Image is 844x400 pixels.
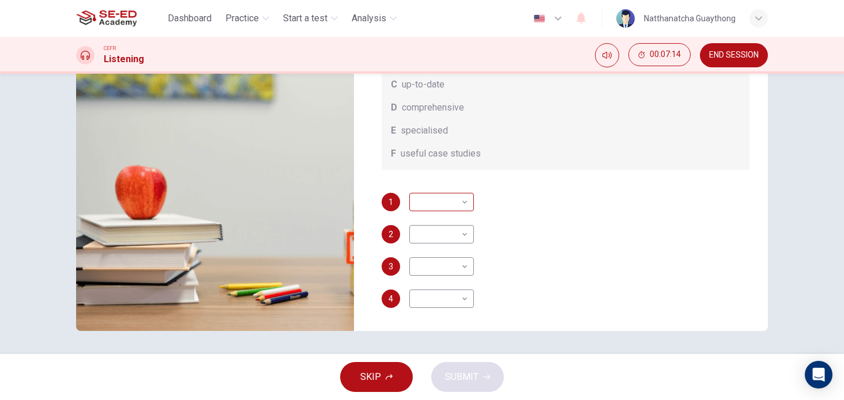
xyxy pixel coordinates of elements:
span: 1 [389,198,393,206]
span: F [391,147,396,161]
span: comprehensive [402,101,464,115]
span: useful case studies [401,147,481,161]
button: SKIP [340,362,413,392]
span: CEFR [104,44,116,52]
div: Hide [628,43,691,67]
button: Dashboard [163,8,216,29]
span: Analysis [352,12,386,25]
img: en [532,14,547,23]
div: Mute [595,43,619,67]
span: E [391,124,396,138]
span: C [391,78,397,92]
button: Practice [221,8,274,29]
span: Dashboard [168,12,212,25]
button: Start a test [278,8,342,29]
span: specialised [401,124,448,138]
span: Practice [225,12,259,25]
div: Natthanatcha Guaythong [644,12,736,25]
img: SE-ED Academy logo [76,7,137,30]
a: SE-ED Academy logo [76,7,163,30]
img: Work Placements [76,51,354,331]
button: END SESSION [700,43,768,67]
span: END SESSION [709,51,759,60]
img: Profile picture [616,9,635,28]
span: D [391,101,397,115]
button: Analysis [347,8,401,29]
span: 2 [389,230,393,238]
span: Start a test [283,12,327,25]
div: Open Intercom Messenger [805,361,832,388]
button: 00:07:14 [628,43,691,66]
span: up-to-date [402,78,444,92]
h1: Listening [104,52,144,66]
span: 4 [389,295,393,303]
span: 00:07:14 [650,50,681,59]
span: SKIP [360,369,381,385]
span: 3 [389,262,393,271]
